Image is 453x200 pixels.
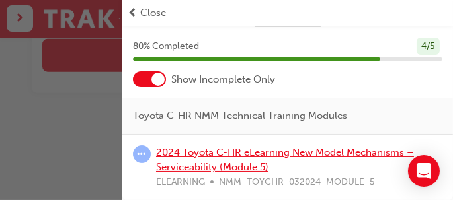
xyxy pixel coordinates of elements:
span: Close [140,5,166,20]
span: ELEARNING [156,175,205,190]
button: prev-iconClose [128,5,448,20]
span: NMM_TOYCHR_032024_MODULE_5 [219,175,375,190]
span: learningRecordVerb_ATTEMPT-icon [133,145,151,163]
div: Open Intercom Messenger [408,155,440,187]
span: prev-icon [128,5,138,20]
span: Show Incomplete Only [171,72,275,87]
a: 2024 Toyota C-HR eLearning New Model Mechanisms – Serviceability (Module 5) [156,147,414,174]
span: 80 % Completed [133,39,199,54]
span: Toyota C-HR NMM Technical Training Modules [133,108,347,123]
div: 4 / 5 [417,38,440,55]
